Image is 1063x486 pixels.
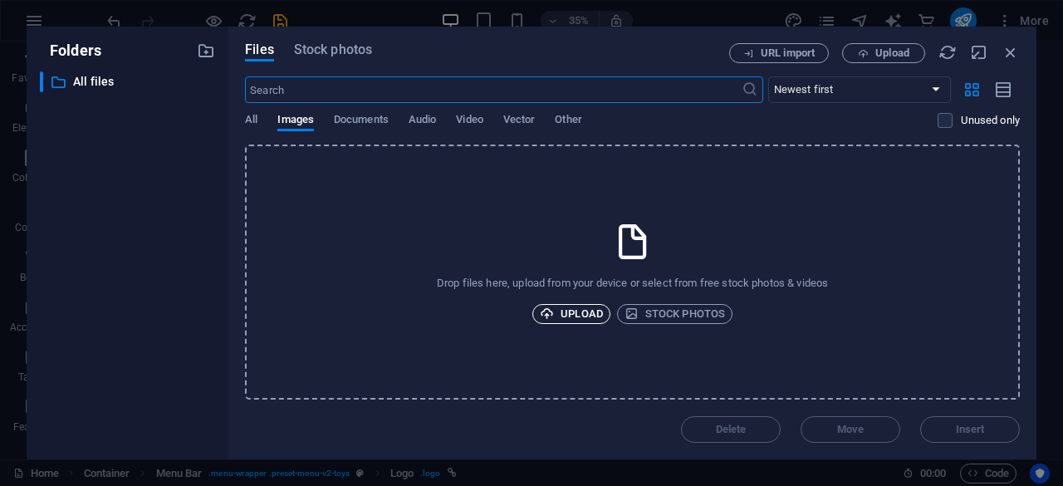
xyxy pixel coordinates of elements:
p: Folders [40,40,101,61]
button: URL import [729,43,829,63]
span: Audio [409,110,436,133]
input: Search [245,76,741,103]
i: Close [1002,43,1020,61]
p: All files [73,72,184,91]
span: Files [245,40,274,60]
p: Displays only files that are not in use on the website. Files added during this session can still... [961,113,1020,128]
i: Reload [938,43,957,61]
span: Vector [503,110,536,133]
i: Create new folder [197,42,215,60]
span: Documents [334,110,389,133]
span: All [245,110,257,133]
div: ​ [40,71,43,92]
button: Stock photos [617,304,732,324]
i: Minimize [970,43,988,61]
span: Other [555,110,581,133]
span: Stock photos [294,40,372,60]
span: Images [277,110,314,133]
span: Stock photos [625,304,725,324]
span: Video [456,110,483,133]
button: Upload [532,304,610,324]
button: Upload [842,43,925,63]
span: Upload [540,304,603,324]
p: Drop files here, upload from your device or select from free stock photos & videos [437,276,828,291]
span: Upload [875,48,909,58]
span: URL import [761,48,815,58]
